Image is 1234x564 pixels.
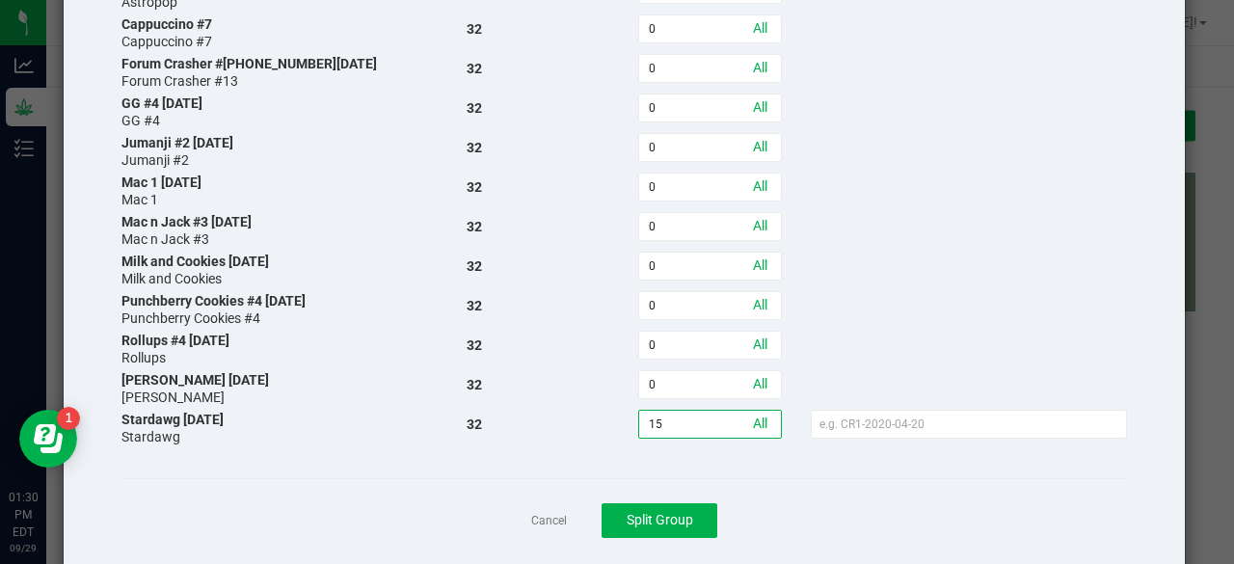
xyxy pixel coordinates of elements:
[121,212,438,231] div: Mac n Jack #3 [DATE]
[753,20,767,36] a: All
[753,336,767,352] a: All
[452,370,625,399] div: 32
[452,14,625,43] div: 32
[452,212,625,241] div: 32
[452,291,625,320] div: 32
[121,34,438,49] div: Cappuccino #7
[753,218,767,233] a: All
[121,54,438,73] div: Forum Crasher #[PHONE_NUMBER][DATE]
[452,133,625,162] div: 32
[531,513,567,529] a: Cancel
[121,113,438,128] div: GG #4
[57,407,80,430] iframe: Resource center unread badge
[121,350,438,365] div: Rollups
[121,73,438,89] div: Forum Crasher #13
[121,173,438,192] div: Mac 1 [DATE]
[753,99,767,115] a: All
[753,376,767,391] a: All
[121,94,438,113] div: GG #4 [DATE]
[753,297,767,312] a: All
[602,503,717,538] button: Split Group
[452,54,625,83] div: 32
[753,139,767,154] a: All
[753,60,767,75] a: All
[121,252,438,271] div: Milk and Cookies [DATE]
[121,271,438,286] div: Milk and Cookies
[121,310,438,326] div: Punchberry Cookies #4
[121,231,438,247] div: Mac n Jack #3
[452,94,625,122] div: 32
[753,178,767,194] a: All
[19,410,77,468] iframe: Resource center
[452,173,625,201] div: 32
[753,257,767,273] a: All
[753,416,767,431] a: All
[121,291,438,310] div: Punchberry Cookies #4 [DATE]
[627,512,693,527] span: Split Group
[121,429,438,444] div: Stardawg
[811,410,1127,439] input: e.g. CR1-2020-04-20
[121,192,438,207] div: Mac 1
[121,331,438,350] div: Rollups #4 [DATE]
[452,252,625,281] div: 32
[452,331,625,360] div: 32
[121,370,438,389] div: [PERSON_NAME] [DATE]
[121,152,438,168] div: Jumanji #2
[452,410,625,439] div: 32
[121,14,438,34] div: Cappuccino #7
[121,133,438,152] div: Jumanji #2 [DATE]
[121,410,438,429] div: Stardawg [DATE]
[121,389,438,405] div: [PERSON_NAME]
